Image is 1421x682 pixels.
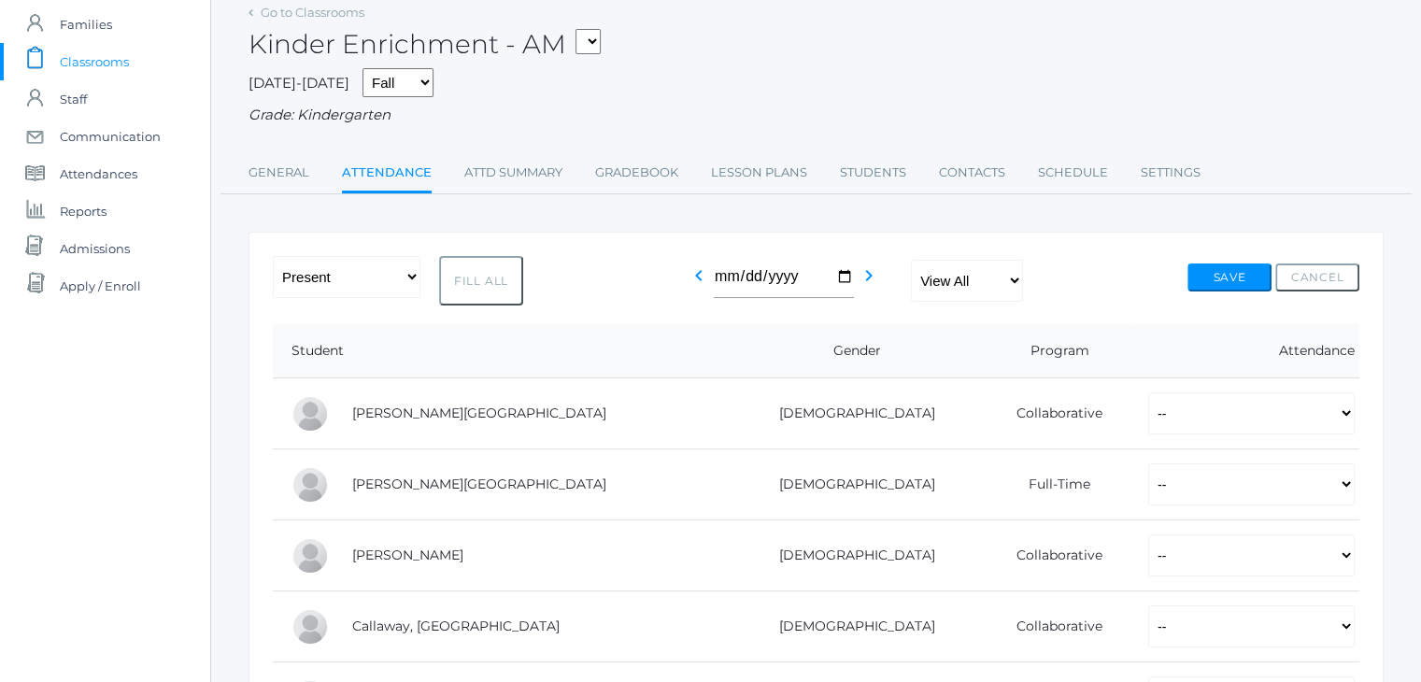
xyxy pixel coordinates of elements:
span: Admissions [60,230,130,267]
i: chevron_right [858,264,880,287]
th: Gender [724,324,976,378]
span: Classrooms [60,43,129,80]
span: [DATE]-[DATE] [249,74,349,92]
a: chevron_left [688,273,710,291]
button: Fill All [439,256,523,305]
span: Staff [60,80,87,118]
span: Reports [60,192,107,230]
div: Charlotte Bair [291,395,329,433]
button: Cancel [1275,263,1359,291]
td: Collaborative [975,378,1129,449]
td: Full-Time [975,449,1129,520]
td: [DEMOGRAPHIC_DATA] [724,520,976,591]
a: [PERSON_NAME][GEOGRAPHIC_DATA] [352,405,606,421]
a: Contacts [939,154,1005,192]
span: Families [60,6,112,43]
a: Gradebook [595,154,678,192]
a: [PERSON_NAME][GEOGRAPHIC_DATA] [352,476,606,492]
td: Collaborative [975,591,1129,662]
a: Schedule [1038,154,1108,192]
td: [DEMOGRAPHIC_DATA] [724,378,976,449]
th: Program [975,324,1129,378]
a: Go to Classrooms [261,5,364,20]
a: Attendance [342,154,432,194]
a: General [249,154,309,192]
span: Attendances [60,155,137,192]
a: Callaway, [GEOGRAPHIC_DATA] [352,618,560,634]
div: Grade: Kindergarten [249,105,1384,126]
a: Students [840,154,906,192]
div: Lee Blasman [291,537,329,575]
a: chevron_right [858,273,880,291]
td: Collaborative [975,520,1129,591]
th: Attendance [1130,324,1359,378]
i: chevron_left [688,264,710,287]
div: Kiel Callaway [291,608,329,646]
td: [DEMOGRAPHIC_DATA] [724,449,976,520]
span: Apply / Enroll [60,267,141,305]
div: Jordan Bell [291,466,329,504]
span: Communication [60,118,161,155]
a: Attd Summary [464,154,562,192]
a: Settings [1141,154,1201,192]
button: Save [1187,263,1272,291]
a: [PERSON_NAME] [352,547,463,563]
th: Student [273,324,724,378]
td: [DEMOGRAPHIC_DATA] [724,591,976,662]
h2: Kinder Enrichment - AM [249,30,601,59]
a: Lesson Plans [711,154,807,192]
